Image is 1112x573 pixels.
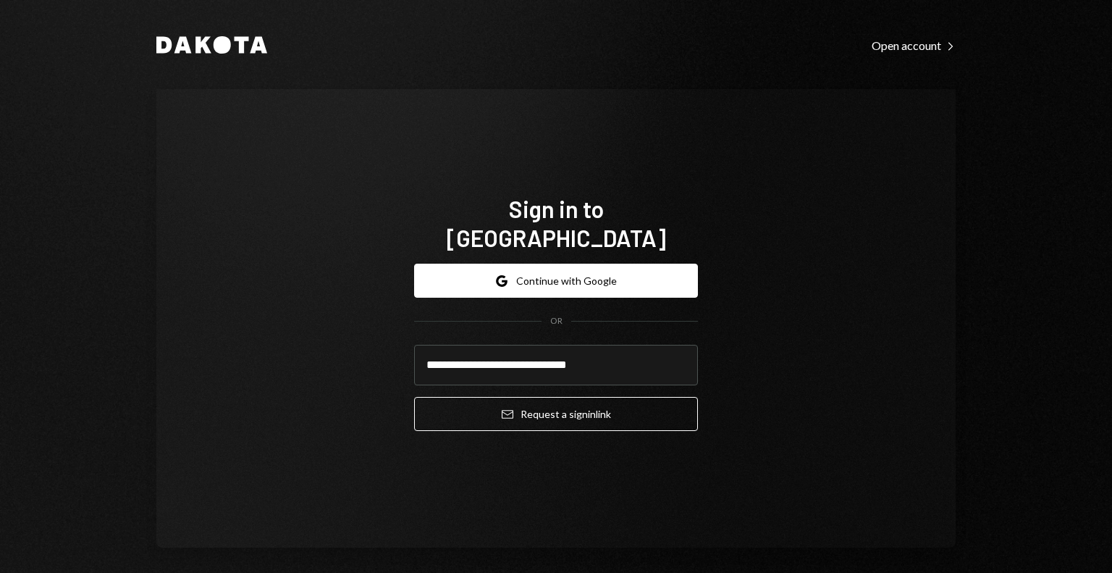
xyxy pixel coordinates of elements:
button: Continue with Google [414,264,698,298]
div: OR [550,315,563,327]
h1: Sign in to [GEOGRAPHIC_DATA] [414,194,698,252]
button: Request a signinlink [414,397,698,431]
div: Open account [872,38,956,53]
a: Open account [872,37,956,53]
